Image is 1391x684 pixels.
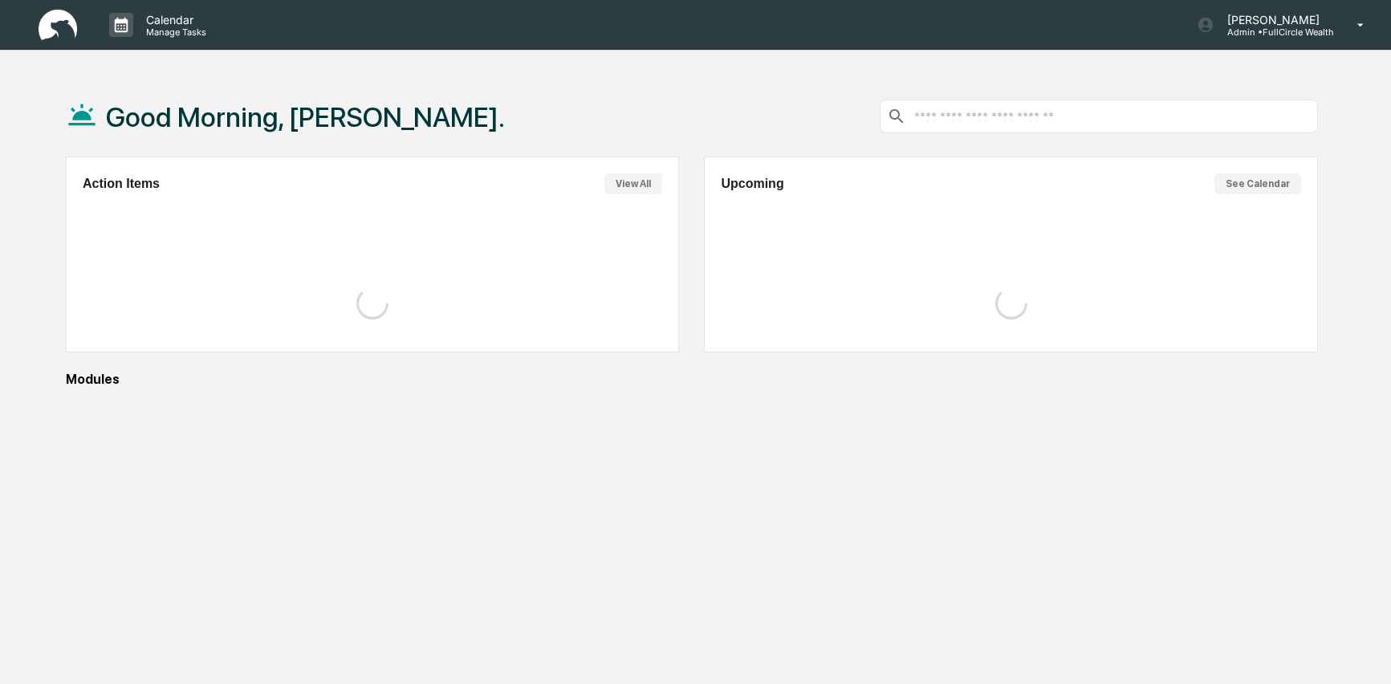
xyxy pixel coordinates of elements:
p: Admin • FullCircle Wealth [1214,26,1334,38]
img: logo [39,10,77,41]
p: [PERSON_NAME] [1214,13,1334,26]
div: Modules [66,372,1318,387]
h1: Good Morning, [PERSON_NAME]. [106,101,505,133]
p: Calendar [133,13,214,26]
button: View All [604,173,662,194]
h2: Upcoming [721,177,783,191]
h2: Action Items [83,177,160,191]
button: See Calendar [1214,173,1301,194]
p: Manage Tasks [133,26,214,38]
